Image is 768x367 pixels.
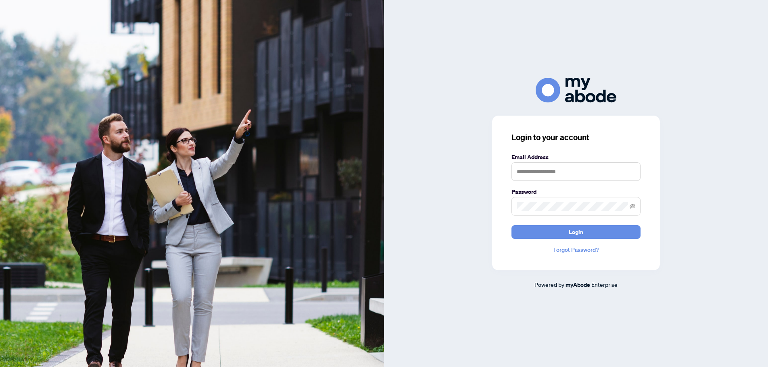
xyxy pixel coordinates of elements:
[566,280,590,289] a: myAbode
[511,187,641,196] label: Password
[569,226,583,238] span: Login
[511,153,641,162] label: Email Address
[511,225,641,239] button: Login
[536,78,616,102] img: ma-logo
[511,245,641,254] a: Forgot Password?
[511,132,641,143] h3: Login to your account
[630,203,635,209] span: eye-invisible
[534,281,564,288] span: Powered by
[591,281,618,288] span: Enterprise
